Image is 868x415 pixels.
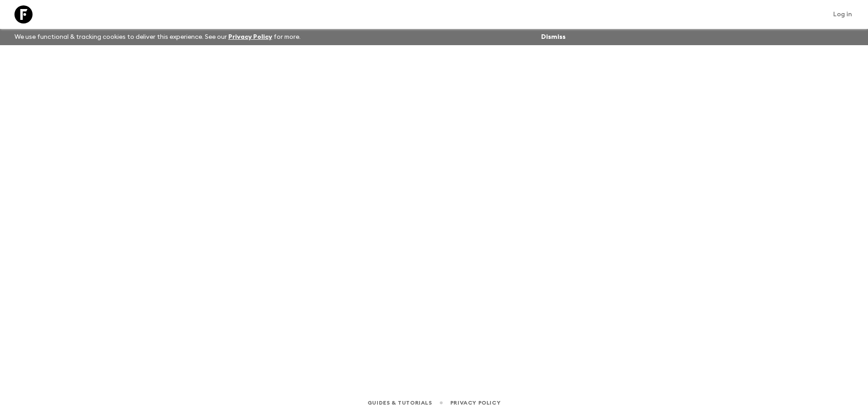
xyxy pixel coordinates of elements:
button: Dismiss [539,31,568,43]
p: We use functional & tracking cookies to deliver this experience. See our for more. [11,29,304,45]
a: Privacy Policy [450,398,500,408]
a: Guides & Tutorials [368,398,432,408]
a: Privacy Policy [228,34,272,40]
a: Log in [828,8,857,21]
